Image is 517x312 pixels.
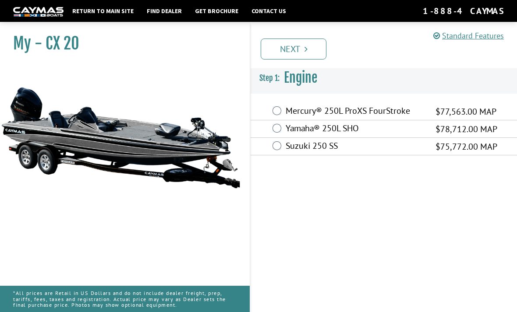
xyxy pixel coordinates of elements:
span: $77,563.00 MAP [436,105,496,118]
label: Yamaha® 250L SHO [286,123,425,136]
span: $78,712.00 MAP [436,123,497,136]
img: white-logo-c9c8dbefe5ff5ceceb0f0178aa75bf4bb51f6bca0971e226c86eb53dfe498488.png [13,7,64,16]
ul: Pagination [258,37,517,60]
div: 1-888-4CAYMAS [423,5,504,17]
span: $75,772.00 MAP [436,140,497,153]
p: *All prices are Retail in US Dollars and do not include dealer freight, prep, tariffs, fees, taxe... [13,286,237,312]
a: Standard Features [433,31,504,41]
a: Next [261,39,326,60]
a: Contact Us [247,5,290,17]
h3: Engine [251,62,517,94]
a: Get Brochure [191,5,243,17]
h1: My - CX 20 [13,34,228,53]
label: Suzuki 250 SS [286,140,425,153]
a: Find Dealer [142,5,186,17]
label: Mercury® 250L ProXS FourStroke [286,105,425,118]
a: Return to main site [68,5,138,17]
